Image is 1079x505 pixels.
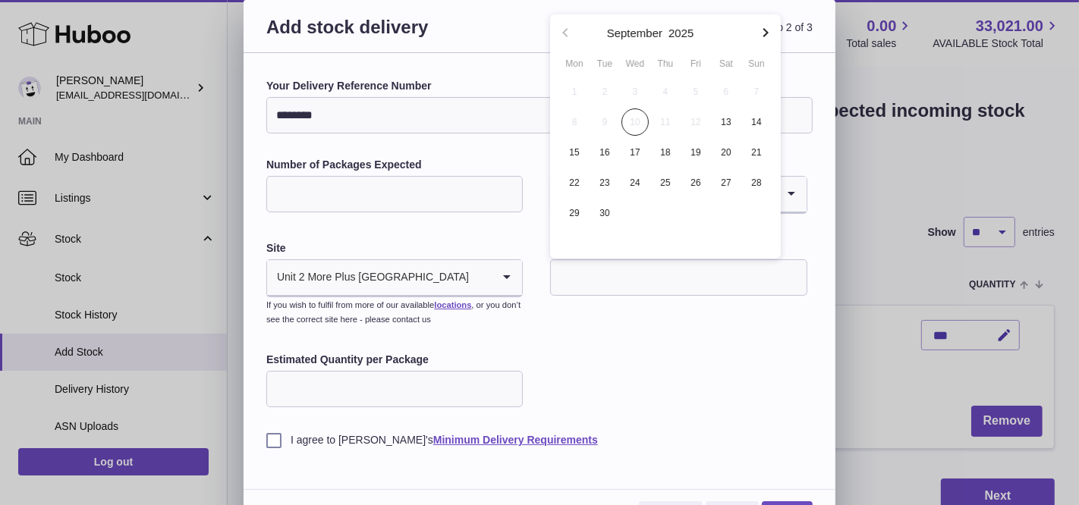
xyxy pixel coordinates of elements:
[743,78,770,105] span: 7
[741,168,772,198] button: 28
[650,77,681,107] button: 4
[682,108,709,136] span: 12
[743,139,770,166] span: 21
[621,169,649,196] span: 24
[621,78,649,105] span: 3
[711,137,741,168] button: 20
[652,139,679,166] span: 18
[682,139,709,166] span: 19
[591,169,618,196] span: 23
[266,15,539,57] h3: Add stock delivery
[620,57,650,71] div: Wed
[559,77,590,107] button: 1
[607,27,662,39] button: September
[559,198,590,228] button: 29
[713,139,740,166] span: 20
[682,169,709,196] span: 26
[650,168,681,198] button: 25
[590,77,620,107] button: 2
[652,169,679,196] span: 25
[652,78,679,105] span: 4
[620,107,650,137] button: 10
[559,57,590,71] div: Mon
[682,78,709,105] span: 5
[559,168,590,198] button: 22
[590,198,620,228] button: 30
[681,77,711,107] button: 5
[681,57,711,71] div: Fri
[590,107,620,137] button: 9
[621,139,649,166] span: 17
[561,199,588,227] span: 29
[266,353,523,367] label: Estimated Quantity per Package
[559,107,590,137] button: 8
[681,137,711,168] button: 19
[681,107,711,137] button: 12
[266,433,813,447] label: I agree to [PERSON_NAME]'s
[470,260,492,295] input: Search for option
[713,169,740,196] span: 27
[590,168,620,198] button: 23
[591,139,618,166] span: 16
[652,108,679,136] span: 11
[433,434,598,446] a: Minimum Delivery Requirements
[559,137,590,168] button: 15
[620,77,650,107] button: 3
[620,137,650,168] button: 17
[591,199,618,227] span: 30
[267,260,470,295] span: Unit 2 More Plus [GEOGRAPHIC_DATA]
[267,260,522,296] div: Search for option
[681,168,711,198] button: 26
[539,15,813,57] span: Step 2 of 3
[621,108,649,136] span: 10
[561,78,588,105] span: 1
[590,57,620,71] div: Tue
[590,137,620,168] button: 16
[743,108,770,136] span: 14
[650,137,681,168] button: 18
[266,241,523,256] label: Site
[711,77,741,107] button: 6
[266,158,523,172] label: Number of Packages Expected
[741,57,772,71] div: Sun
[711,107,741,137] button: 13
[561,108,588,136] span: 8
[743,169,770,196] span: 28
[713,108,740,136] span: 13
[650,107,681,137] button: 11
[620,168,650,198] button: 24
[741,137,772,168] button: 21
[711,168,741,198] button: 27
[741,77,772,107] button: 7
[591,108,618,136] span: 9
[266,79,813,93] label: Your Delivery Reference Number
[591,78,618,105] span: 2
[561,169,588,196] span: 22
[266,300,521,324] small: If you wish to fulfil from more of our available , or you don’t see the correct site here - pleas...
[434,300,471,309] a: locations
[650,57,681,71] div: Thu
[561,139,588,166] span: 15
[713,78,740,105] span: 6
[711,57,741,71] div: Sat
[741,107,772,137] button: 14
[668,27,694,39] button: 2025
